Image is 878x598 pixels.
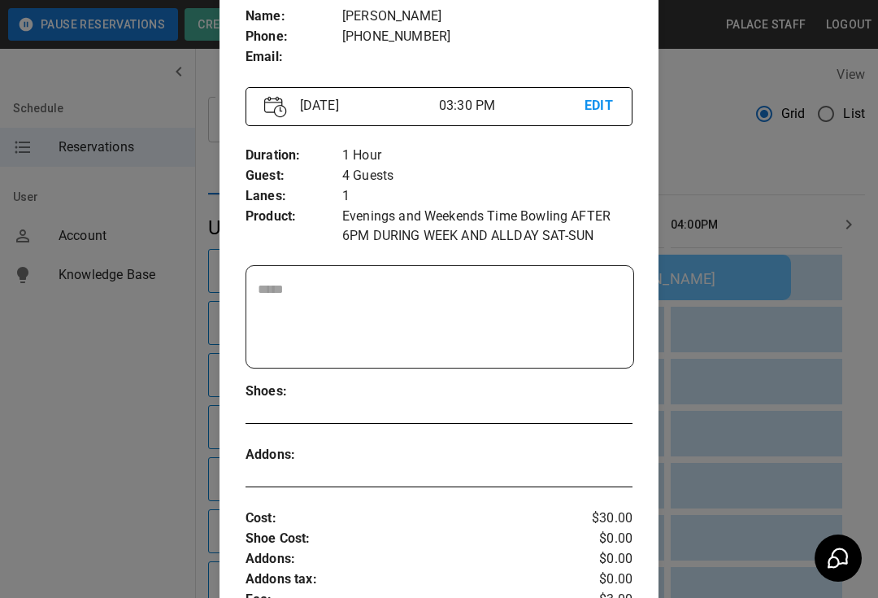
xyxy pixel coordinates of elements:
p: $0.00 [568,549,632,570]
p: EDIT [585,96,614,116]
p: Shoes : [246,382,342,402]
p: 03:30 PM [439,96,585,116]
p: Product : [246,207,342,227]
p: [DATE] [293,96,439,116]
p: Phone : [246,27,342,47]
p: Addons : [246,445,342,465]
p: [PERSON_NAME] [342,7,632,27]
img: Vector [264,96,287,118]
p: 1 [342,186,632,207]
p: Name : [246,7,342,27]
p: $0.00 [568,529,632,549]
p: Addons tax : [246,570,568,590]
p: Shoe Cost : [246,529,568,549]
p: 1 Hour [342,146,632,166]
p: Evenings and Weekends Time Bowling AFTER 6PM DURING WEEK AND ALLDAY SAT-SUN [342,207,632,246]
p: Addons : [246,549,568,570]
p: $30.00 [568,509,632,529]
p: Email : [246,47,342,68]
p: Lanes : [246,186,342,207]
p: 4 Guests [342,166,632,186]
p: Guest : [246,166,342,186]
p: [PHONE_NUMBER] [342,27,632,47]
p: Duration : [246,146,342,166]
p: $0.00 [568,570,632,590]
p: Cost : [246,509,568,529]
